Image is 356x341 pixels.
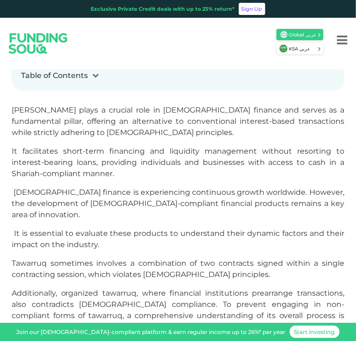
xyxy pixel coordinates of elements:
[290,326,340,338] a: Start investing
[12,106,344,137] span: [PERSON_NAME] plays a crucial role in [DEMOGRAPHIC_DATA] finance and serves as a fundamental pill...
[91,5,235,13] div: Exclusive Private Credit deals with up to 23% return*
[281,31,287,38] img: SA Flag
[12,229,344,249] span: It is essential to evaluate these products to understand their dynamic factors and their impact o...
[1,24,75,63] img: Logo
[289,45,317,52] span: KSA عربي
[17,328,286,336] div: Join our [DEMOGRAPHIC_DATA]-compliant platform & earn regular income up to 26%* per year
[289,31,317,38] span: Global عربي
[12,188,344,219] span: [DEMOGRAPHIC_DATA] finance is experiencing continuous growth worldwide. However, the development ...
[279,44,288,53] img: SA Flag
[12,289,344,331] span: Additionally, organized tawarruq, where financial institutions prearrange transactions, also cont...
[239,3,265,15] a: Sign Up
[12,259,344,279] span: Tawarruq sometimes involves a combination of two contracts signed within a single contracting ses...
[12,147,344,178] span: It facilitates short-term financing and liquidity management without resorting to interest-bearin...
[328,21,356,59] button: Menu
[21,70,88,81] div: Table of Contents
